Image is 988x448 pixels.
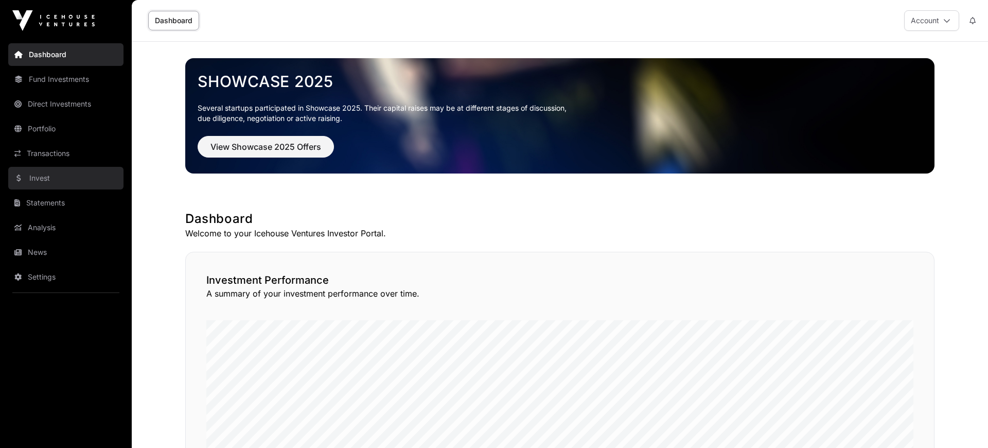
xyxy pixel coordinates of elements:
[185,211,934,227] h1: Dashboard
[8,241,123,264] a: News
[198,72,922,91] a: Showcase 2025
[148,11,199,30] a: Dashboard
[904,10,959,31] button: Account
[206,287,913,300] p: A summary of your investment performance over time.
[8,167,123,189] a: Invest
[198,146,334,157] a: View Showcase 2025 Offers
[206,273,913,287] h2: Investment Performance
[198,136,334,158] button: View Showcase 2025 Offers
[8,93,123,115] a: Direct Investments
[8,68,123,91] a: Fund Investments
[210,141,321,153] span: View Showcase 2025 Offers
[12,10,95,31] img: Icehouse Ventures Logo
[8,192,123,214] a: Statements
[185,227,934,239] p: Welcome to your Icehouse Ventures Investor Portal.
[8,117,123,140] a: Portfolio
[8,43,123,66] a: Dashboard
[198,103,922,124] p: Several startups participated in Showcase 2025. Their capital raises may be at different stages o...
[8,216,123,239] a: Analysis
[937,399,988,448] iframe: Chat Widget
[8,142,123,165] a: Transactions
[8,266,123,288] a: Settings
[185,58,934,174] img: Showcase 2025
